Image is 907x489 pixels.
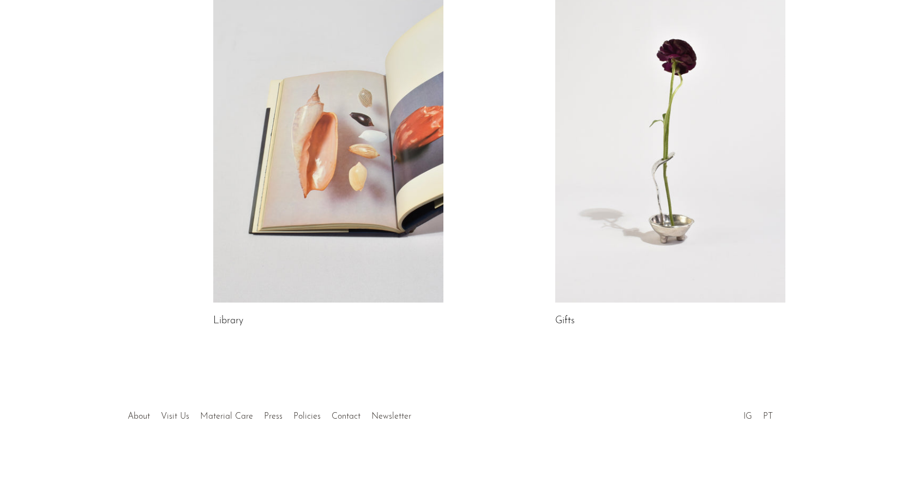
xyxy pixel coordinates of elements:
a: PT [763,412,773,421]
a: About [128,412,150,421]
a: Gifts [555,316,575,326]
a: IG [743,412,752,421]
a: Policies [293,412,321,421]
ul: Quick links [122,403,417,424]
a: Contact [332,412,361,421]
ul: Social Medias [738,403,778,424]
a: Material Care [200,412,253,421]
a: Visit Us [161,412,189,421]
a: Library [213,316,243,326]
a: Press [264,412,283,421]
